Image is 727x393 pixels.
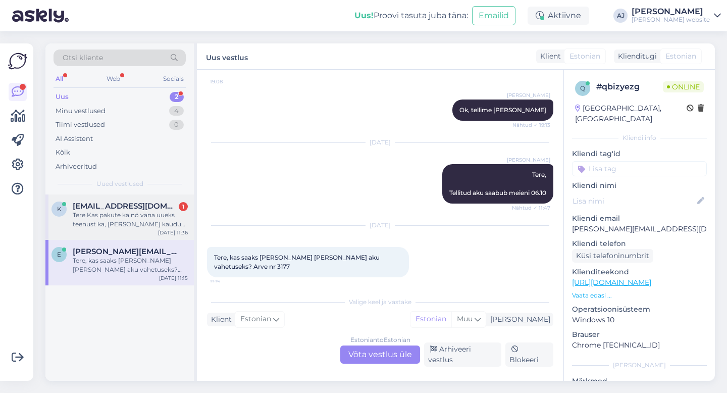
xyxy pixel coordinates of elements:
[207,138,553,147] div: [DATE]
[169,120,184,130] div: 0
[472,6,515,25] button: Emailid
[350,335,410,345] div: Estonian to Estonian
[54,72,65,85] div: All
[512,204,550,212] span: Nähtud ✓ 11:47
[105,72,122,85] div: Web
[207,221,553,230] div: [DATE]
[573,195,695,207] input: Lisa nimi
[56,92,69,102] div: Uus
[572,278,651,287] a: [URL][DOMAIN_NAME]
[505,342,553,367] div: Blokeeri
[210,78,248,85] span: 19:08
[56,106,106,116] div: Minu vestlused
[572,291,707,300] p: Vaata edasi ...
[73,202,178,211] span: kristjan.maurus@outlook.com
[73,211,188,229] div: Tere Kas pakute ka nö vana uueks teenust ka, [PERSON_NAME] kaudu telefon soetada?
[663,81,704,92] span: Online
[179,202,188,211] div: 1
[170,92,184,102] div: 2
[632,8,710,16] div: [PERSON_NAME]
[159,274,188,282] div: [DATE] 11:15
[632,8,721,24] a: [PERSON_NAME][PERSON_NAME] website
[340,346,420,364] div: Võta vestlus üle
[214,254,381,270] span: Tere, kas saaks [PERSON_NAME] [PERSON_NAME] aku vahetuseks? Arve nr 3177
[665,51,696,62] span: Estonian
[536,51,561,62] div: Klient
[354,10,468,22] div: Proovi tasuta juba täna:
[57,251,61,258] span: e
[572,180,707,191] p: Kliendi nimi
[459,106,546,114] span: Ok, tellime [PERSON_NAME]
[572,213,707,224] p: Kliendi email
[613,9,628,23] div: AJ
[207,314,232,325] div: Klient
[354,11,374,20] b: Uus!
[507,156,550,164] span: [PERSON_NAME]
[161,72,186,85] div: Socials
[63,53,103,63] span: Otsi kliente
[169,106,184,116] div: 4
[96,179,143,188] span: Uued vestlused
[572,315,707,325] p: Windows 10
[56,134,93,144] div: AI Assistent
[56,148,70,158] div: Kõik
[572,267,707,277] p: Klienditeekond
[572,249,653,263] div: Küsi telefoninumbrit
[575,103,687,124] div: [GEOGRAPHIC_DATA], [GEOGRAPHIC_DATA]
[572,133,707,142] div: Kliendi info
[56,120,105,130] div: Tiimi vestlused
[572,304,707,315] p: Operatsioonisüsteem
[572,161,707,176] input: Lisa tag
[206,50,248,63] label: Uus vestlus
[572,238,707,249] p: Kliendi telefon
[424,342,501,367] div: Arhiveeri vestlus
[73,256,188,274] div: Tere, kas saaks [PERSON_NAME] [PERSON_NAME] aku vahetuseks? Arve nr 3177
[8,52,27,71] img: Askly Logo
[73,247,178,256] span: e.kekkonen@atlasbaltic.net
[410,312,451,327] div: Estonian
[528,7,589,25] div: Aktiivne
[210,278,248,285] span: 11:15
[572,361,707,370] div: [PERSON_NAME]
[207,298,553,307] div: Valige keel ja vastake
[457,314,473,323] span: Muu
[572,224,707,234] p: [PERSON_NAME][EMAIL_ADDRESS][DOMAIN_NAME]
[56,162,97,172] div: Arhiveeritud
[569,51,600,62] span: Estonian
[632,16,710,24] div: [PERSON_NAME] website
[614,51,657,62] div: Klienditugi
[57,205,62,213] span: k
[158,229,188,236] div: [DATE] 11:36
[240,314,271,325] span: Estonian
[572,376,707,386] p: Märkmed
[507,91,550,99] span: [PERSON_NAME]
[486,314,550,325] div: [PERSON_NAME]
[596,81,663,93] div: # qbizyezg
[572,329,707,340] p: Brauser
[572,149,707,159] p: Kliendi tag'id
[580,84,585,92] span: q
[512,121,550,129] span: Nähtud ✓ 19:13
[572,340,707,351] p: Chrome [TECHNICAL_ID]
